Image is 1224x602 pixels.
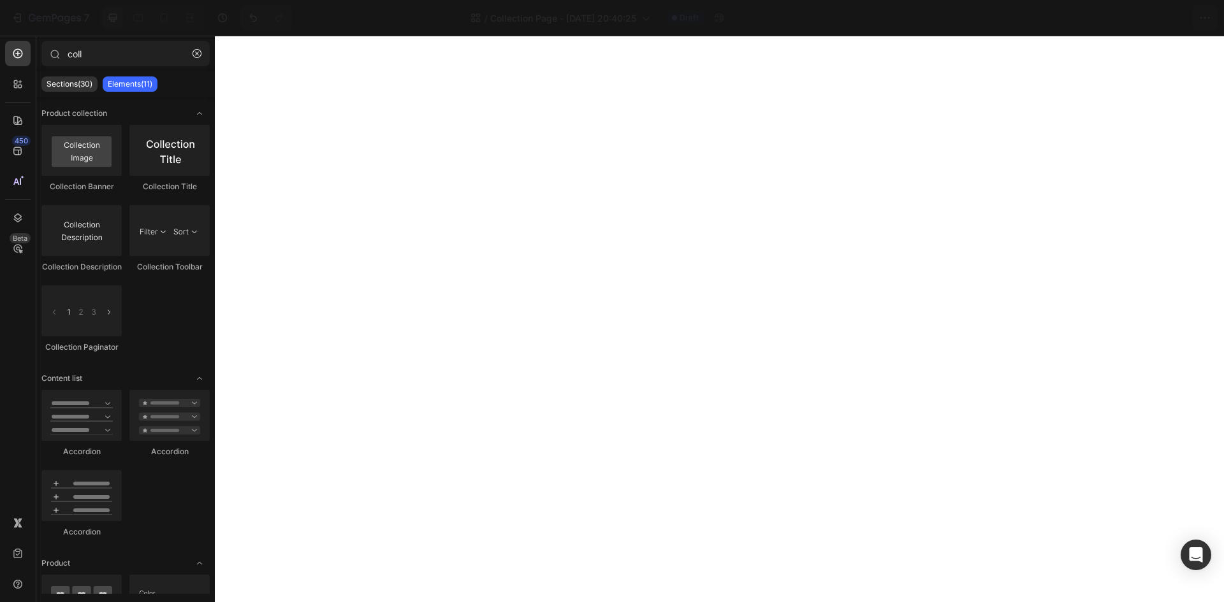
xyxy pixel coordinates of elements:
[1139,5,1193,31] button: Publish
[41,557,70,569] span: Product
[108,79,152,89] p: Elements(11)
[1103,13,1124,24] span: Save
[129,261,210,273] div: Collection Toolbar
[966,11,1058,25] span: 1 collection assigned
[484,11,488,25] span: /
[41,446,122,457] div: Accordion
[84,10,89,25] p: 7
[41,41,210,66] input: Search Sections & Elements
[41,341,122,353] div: Collection Paginator
[1150,11,1182,25] div: Publish
[12,136,31,146] div: 450
[215,36,1224,602] iframe: Design area
[189,103,210,124] span: Toggle open
[240,5,292,31] div: Undo/Redo
[41,108,107,119] span: Product collection
[189,368,210,389] span: Toggle open
[47,79,92,89] p: Sections(30)
[1181,540,1211,570] div: Open Intercom Messenger
[10,233,31,243] div: Beta
[129,181,210,192] div: Collection Title
[41,181,122,192] div: Collection Banner
[41,261,122,273] div: Collection Description
[129,446,210,457] div: Accordion
[1092,5,1134,31] button: Save
[680,12,699,24] span: Draft
[189,553,210,573] span: Toggle open
[955,5,1087,31] button: 1 collection assigned
[41,526,122,538] div: Accordion
[5,5,95,31] button: 7
[490,11,636,25] span: Collection Page - [DATE] 20:40:25
[41,373,82,384] span: Content list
